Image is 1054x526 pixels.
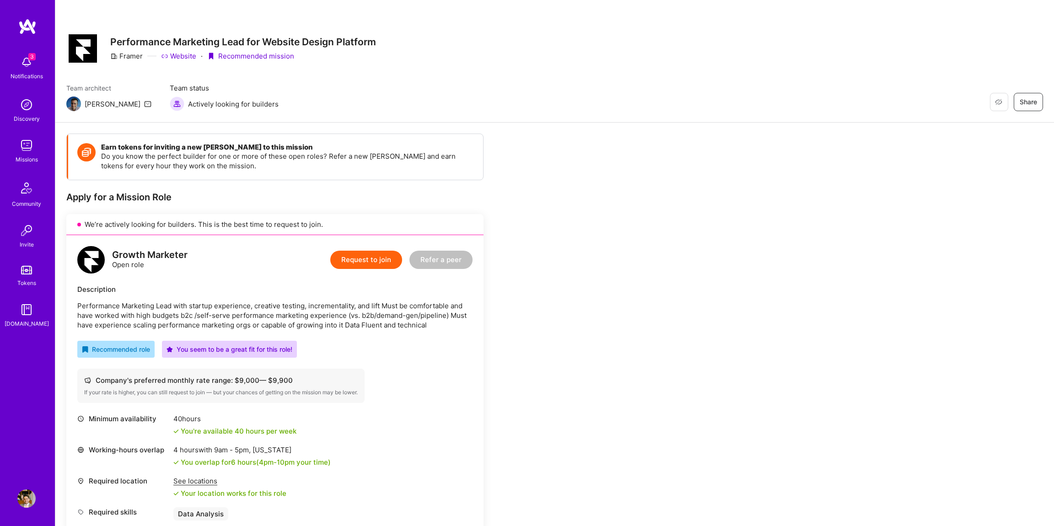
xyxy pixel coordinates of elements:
h3: Performance Marketing Lead for Website Design Platform [110,36,376,48]
div: We’re actively looking for builders. This is the best time to request to join. [66,214,484,235]
div: Community [12,199,41,209]
img: logo [18,18,37,35]
i: icon Check [173,429,179,434]
div: 40 hours [173,414,296,424]
div: [DOMAIN_NAME] [5,319,49,328]
div: Required location [77,476,169,486]
img: teamwork [17,136,36,155]
div: Open role [112,250,188,269]
button: Share [1014,93,1043,111]
img: tokens [21,266,32,274]
div: Description [77,284,473,294]
i: icon EyeClosed [995,98,1002,106]
span: Share [1020,97,1037,107]
div: Framer [110,51,143,61]
div: If your rate is higher, you can still request to join — but your chances of getting on the missio... [84,389,358,396]
div: See locations [173,476,286,486]
i: icon Check [173,460,179,465]
span: 4pm - 10pm [259,458,295,467]
span: 3 [28,53,36,60]
img: Actively looking for builders [170,97,184,111]
div: Recommended role [82,344,150,354]
img: bell [17,53,36,71]
p: Do you know the perfect builder for one or more of these open roles? Refer a new [PERSON_NAME] an... [101,151,474,171]
div: Minimum availability [77,414,169,424]
div: Recommended mission [207,51,294,61]
div: You're available 40 hours per week [173,426,296,436]
img: logo [77,246,105,274]
div: Tokens [17,278,36,288]
span: Actively looking for builders [188,99,279,109]
i: icon Check [173,491,179,496]
div: Notifications [11,71,43,81]
button: Request to join [330,251,402,269]
span: Team architect [66,83,151,93]
i: icon World [77,446,84,453]
img: guide book [17,301,36,319]
button: Refer a peer [409,251,473,269]
span: Team status [170,83,279,93]
i: icon Cash [84,377,91,384]
div: You seem to be a great fit for this role! [167,344,292,354]
div: Working-hours overlap [77,445,169,455]
div: Your location works for this role [173,488,286,498]
i: icon Mail [144,100,151,107]
img: User Avatar [17,489,36,508]
i: icon CompanyGray [110,53,118,60]
span: 9am - 5pm , [212,445,253,454]
img: Invite [17,221,36,240]
i: icon Tag [77,509,84,515]
div: Apply for a Mission Role [66,191,484,203]
div: Invite [20,240,34,249]
img: Company Logo [69,34,97,63]
img: Community [16,177,38,199]
p: Performance Marketing Lead with startup experience, creative testing, incrementality, and lift Mu... [77,301,473,330]
img: Team Architect [66,97,81,111]
div: Data Analysis [173,507,228,521]
div: Missions [16,155,38,164]
div: 4 hours with [US_STATE] [173,445,331,455]
h4: Earn tokens for inviting a new [PERSON_NAME] to this mission [101,143,474,151]
div: [PERSON_NAME] [85,99,140,109]
div: · [201,51,203,61]
img: Token icon [77,143,96,161]
div: Company's preferred monthly rate range: $ 9,000 — $ 9,900 [84,376,358,385]
i: icon PurpleStar [167,346,173,353]
div: Growth Marketer [112,250,188,260]
a: Website [161,51,196,61]
div: You overlap for 6 hours ( your time) [181,457,331,467]
i: icon Clock [77,415,84,422]
div: Required skills [77,507,169,517]
i: icon RecommendedBadge [82,346,88,353]
img: discovery [17,96,36,114]
div: Discovery [14,114,40,123]
a: User Avatar [15,489,38,508]
i: icon PurpleRibbon [207,53,215,60]
i: icon Location [77,478,84,484]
